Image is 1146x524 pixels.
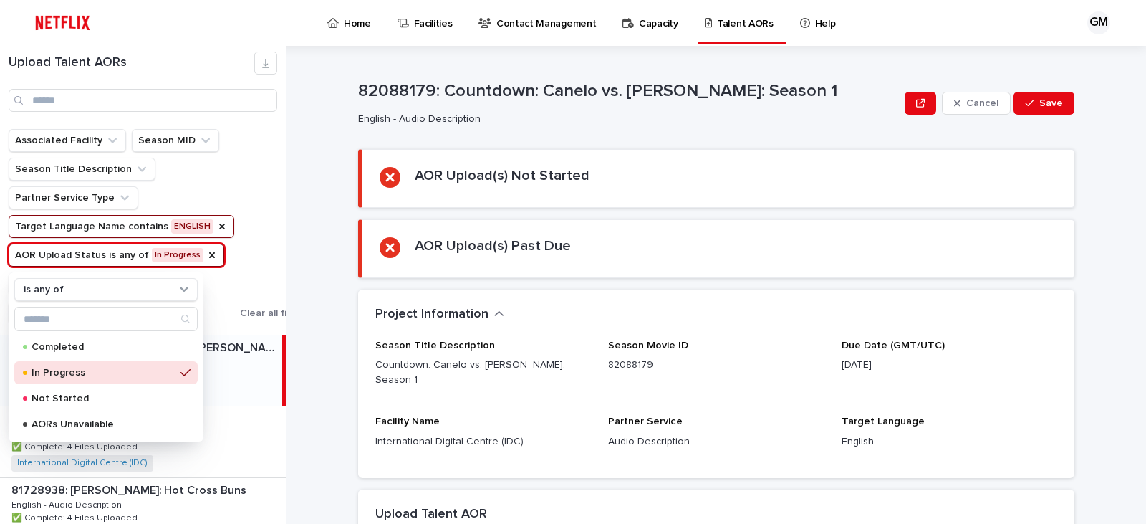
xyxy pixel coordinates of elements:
[608,358,824,373] p: 82088179
[132,129,219,152] button: Season MID
[358,113,893,125] p: English - Audio Description
[9,244,224,267] button: AOR Upload Status
[375,340,495,351] span: Season Title Description
[9,186,138,209] button: Partner Service Type
[358,81,899,102] p: 82088179: Countdown: Canelo vs. [PERSON_NAME]: Season 1
[942,92,1011,115] button: Cancel
[842,416,925,427] span: Target Language
[415,167,589,184] h2: AOR Upload(s) Not Started
[1039,98,1063,108] span: Save
[842,340,945,351] span: Due Date (GMT/UTC)
[24,284,64,296] p: is any of
[842,358,1057,373] p: [DATE]
[375,507,487,523] h2: Upload Talent AOR
[14,307,198,331] div: Search
[9,215,234,238] button: Target Language Name
[9,129,126,152] button: Associated Facility
[375,416,440,427] span: Facility Name
[234,303,308,324] button: Clear all filters
[9,89,277,112] input: Search
[240,308,308,318] span: Clear all filters
[375,434,591,449] p: International Digital Centre (IDC)
[1087,11,1110,34] div: GM
[608,416,683,427] span: Partner Service
[11,497,125,510] p: English - Audio Description
[15,308,197,330] input: Search
[966,98,998,108] span: Cancel
[32,342,175,352] p: Completed
[608,434,824,449] p: Audio Description
[375,358,591,388] p: Countdown: Canelo vs. [PERSON_NAME]: Season 1
[415,237,571,254] h2: AOR Upload(s) Past Due
[842,434,1057,449] p: English
[32,394,175,404] p: Not Started
[9,158,155,181] button: Season Title Description
[29,9,97,37] img: ifQbXi3ZQGMSEF7WDB7W
[375,307,504,323] button: Project Information
[1013,92,1074,115] button: Save
[32,419,175,429] p: AORs Unavailable
[11,510,140,523] p: ✅ Complete: 4 Files Uploaded
[9,55,254,71] h1: Upload Talent AORs
[11,439,140,452] p: ✅ Complete: 4 Files Uploaded
[608,340,688,351] span: Season Movie ID
[17,458,148,468] a: International Digital Centre (IDC)
[32,368,175,378] p: In Progress
[375,307,488,323] h2: Project Information
[11,481,249,497] p: 81728938: [PERSON_NAME]: Hot Cross Buns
